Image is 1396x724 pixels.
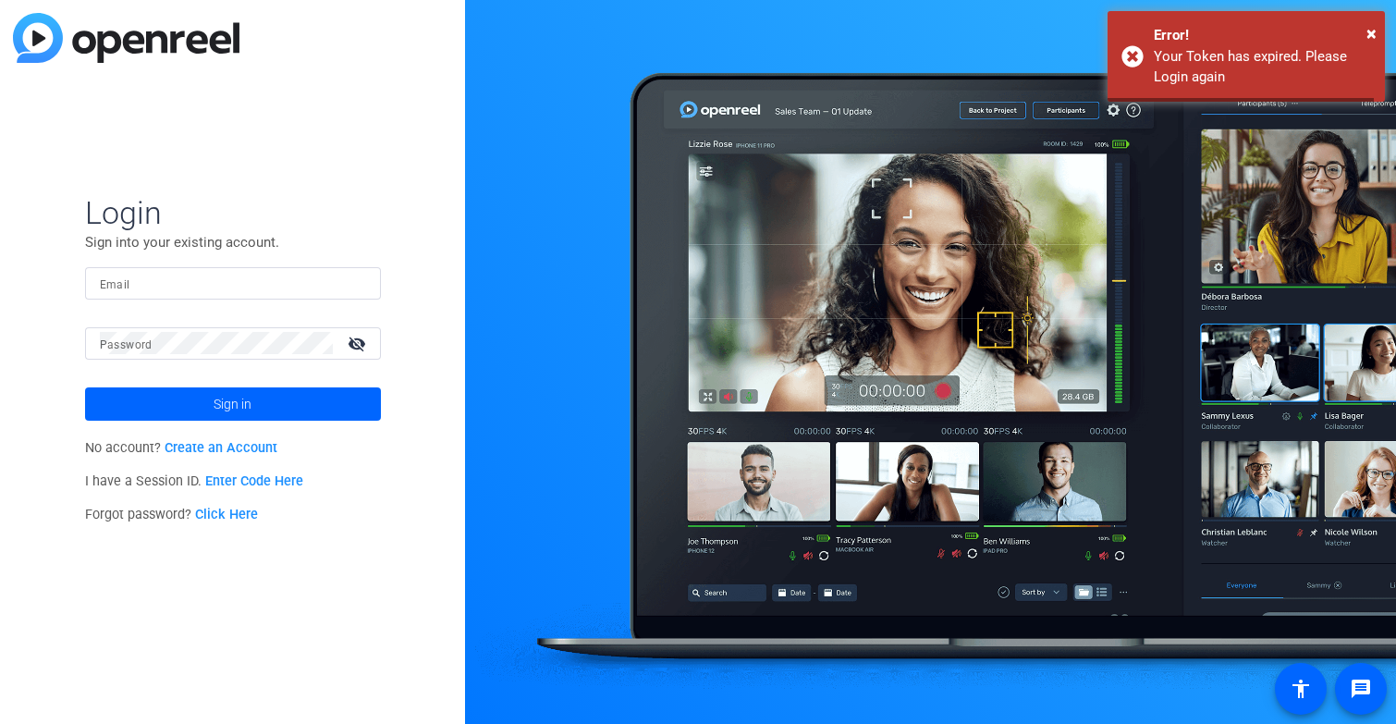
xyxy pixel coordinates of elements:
button: Sign in [85,387,381,421]
a: Create an Account [165,440,277,456]
button: Close [1366,19,1377,47]
span: Forgot password? [85,507,259,522]
a: Click Here [195,507,258,522]
span: No account? [85,440,278,456]
div: Error! [1154,25,1371,46]
img: blue-gradient.svg [13,13,239,63]
mat-label: Password [100,338,153,351]
p: Sign into your existing account. [85,232,381,252]
a: Enter Code Here [205,473,303,489]
mat-icon: visibility_off [337,330,381,357]
mat-icon: message [1350,678,1372,700]
mat-icon: accessibility [1290,678,1312,700]
mat-label: Email [100,278,130,291]
span: × [1366,22,1377,44]
input: Enter Email Address [100,272,366,294]
div: Your Token has expired. Please Login again [1154,46,1371,88]
span: Login [85,193,381,232]
span: Sign in [214,381,251,427]
span: I have a Session ID. [85,473,304,489]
